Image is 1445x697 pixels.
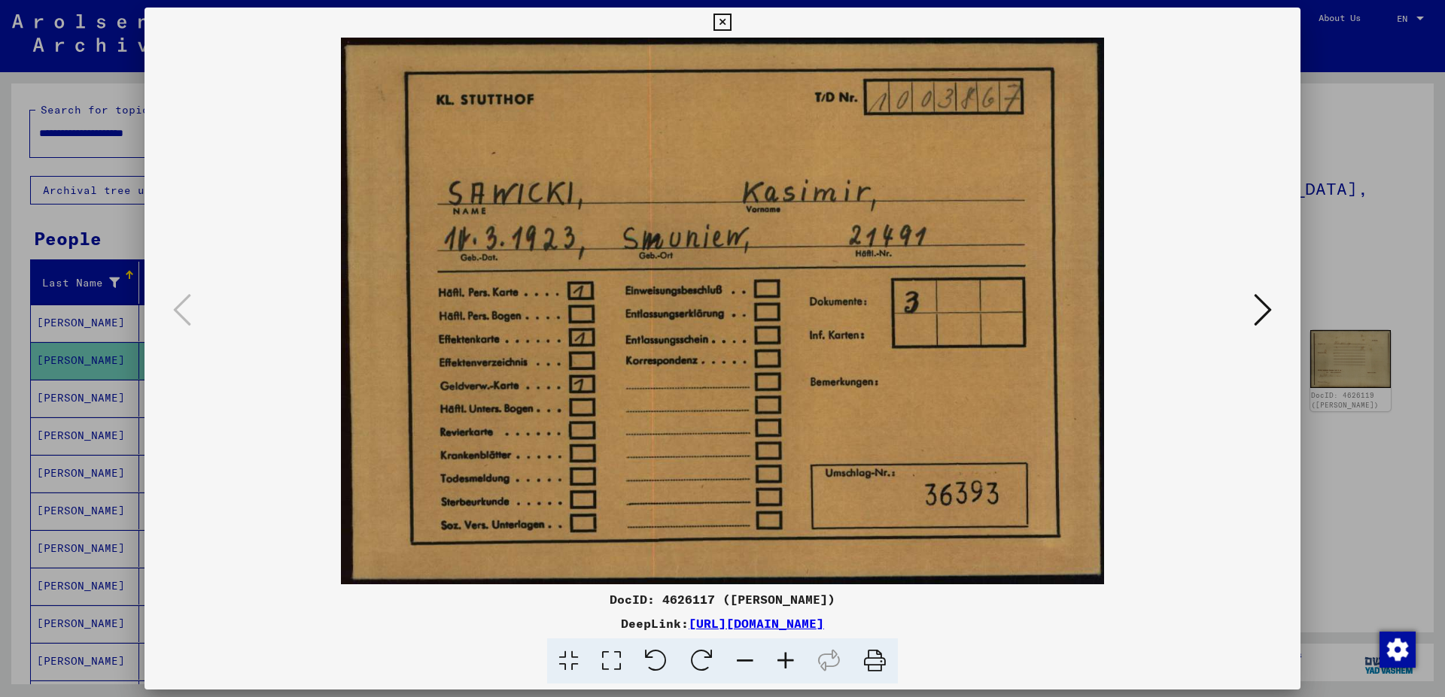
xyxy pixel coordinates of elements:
[144,614,1300,632] div: DeepLink:
[1380,632,1416,668] img: Change consent
[689,616,824,631] a: [URL][DOMAIN_NAME]
[144,590,1300,608] div: DocID: 4626117 ([PERSON_NAME])
[1379,631,1415,667] div: Change consent
[196,38,1249,584] img: 001.jpg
